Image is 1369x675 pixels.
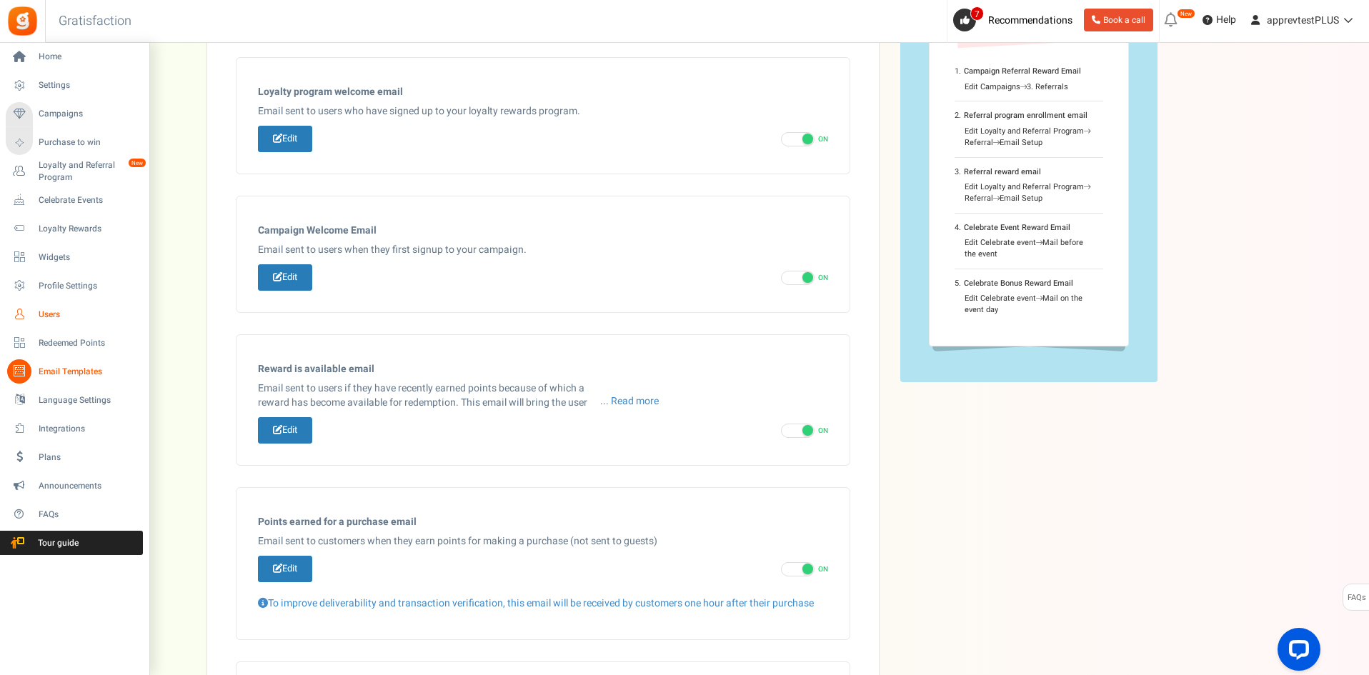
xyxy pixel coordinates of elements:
span: Plans [39,451,139,464]
a: Edit [258,556,312,582]
h5: Loyalty program welcome email [258,86,828,97]
a: Redeemed Points [6,331,143,355]
a: Integrations [6,416,143,441]
h5: Campaign Welcome Email [258,225,828,236]
b: Referral reward email [964,166,1041,178]
span: Help [1213,13,1236,27]
span: FAQs [1347,584,1366,611]
p: Email sent to customers when they earn points for making a purchase (not sent to guests) [258,534,828,549]
span: FAQs [39,509,139,521]
span: Recommendations [988,13,1072,28]
span: Celebrate Events [39,194,139,206]
span: Home [39,51,139,63]
a: Edit [258,417,312,444]
div: Edit Celebrate event Mail on the event day [965,293,1093,315]
a: Book a call [1084,9,1153,31]
b: Campaign Referral Reward Email [964,65,1081,77]
a: Profile Settings [6,274,143,298]
span: Email Templates [39,366,139,378]
a: FAQs [6,502,143,526]
a: 7 Recommendations [953,9,1078,31]
a: Settings [6,74,143,98]
div: Edit Loyalty and Referral Program Referral Email Setup [965,181,1093,204]
a: Help [1197,9,1242,31]
a: Purchase to win [6,131,143,155]
h3: Gratisfaction [43,7,147,36]
p: To improve deliverability and transaction verification, this email will be received by customers ... [258,589,828,611]
b: Celebrate Event Reward Email [964,221,1070,234]
b: Celebrate Bonus Reward Email [964,277,1073,289]
span: Language Settings [39,394,139,406]
a: Widgets [6,245,143,269]
span: ON [818,564,828,574]
em: New [1177,9,1195,19]
em: New [128,158,146,168]
span: Widgets [39,251,139,264]
span: Settings [39,79,139,91]
span: ON [818,426,828,436]
span: Users [39,309,139,321]
a: Plans [6,445,143,469]
span: ON [818,134,828,144]
a: Loyalty Rewards [6,216,143,241]
a: Users [6,302,143,326]
a: Announcements [6,474,143,498]
span: ... Read more [600,394,659,409]
a: Language Settings [6,388,143,412]
span: Profile Settings [39,280,139,292]
p: Email sent to users when they first signup to your campaign. [258,243,828,257]
span: Redeemed Points [39,337,139,349]
a: Edit [258,264,312,291]
span: apprevtestPLUS [1267,13,1339,28]
span: Integrations [39,423,139,435]
span: Announcements [39,480,139,492]
span: 7 [970,6,984,21]
img: Gratisfaction [6,5,39,37]
p: Email sent to users who have signed up to your loyalty rewards program. [258,104,828,119]
a: Home [6,45,143,69]
a: Campaigns [6,102,143,126]
a: Email Templates [6,359,143,384]
span: Loyalty and Referral Program [39,159,143,184]
a: Loyalty and Referral Program New [6,159,143,184]
span: Loyalty Rewards [39,223,139,235]
b: Referral program enrollment email [964,109,1087,121]
div: Edit Loyalty and Referral Program Referral Email Setup [965,126,1093,148]
a: Edit [258,126,312,152]
h5: Points earned for a purchase email [258,516,828,527]
p: Email sent to users if they have recently earned points because of which a reward has become avai... [258,381,659,410]
h5: Reward is available email [258,364,828,374]
span: ON [818,273,828,283]
span: Tour guide [6,537,106,549]
div: Edit Celebrate event Mail before the event [965,237,1093,259]
span: Purchase to win [39,136,139,149]
a: Celebrate Events [6,188,143,212]
div: Edit Campaigns 3. Referrals [965,81,1093,93]
span: Campaigns [39,108,139,120]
